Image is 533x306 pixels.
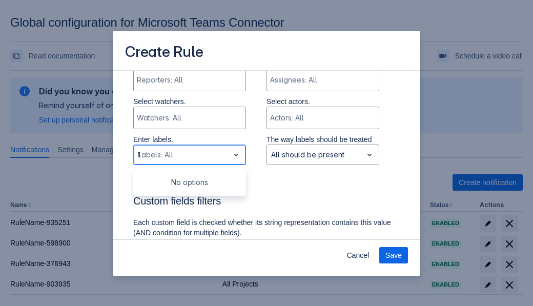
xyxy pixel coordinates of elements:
p: Select watchers. [133,96,246,107]
p: The way labels should be treated [266,134,379,145]
p: Each custom field is checked whether its string representation contains this value (AND condition... [133,217,400,238]
span: open [363,149,376,161]
button: Cancel [340,247,375,263]
span: No options [171,178,208,187]
span: open [230,149,242,161]
div: Scrollable content [113,70,420,240]
p: Enter labels. [133,134,246,145]
p: Select actors. [266,96,379,107]
span: Cancel [346,247,369,263]
span: Save [385,247,402,263]
h3: Custom fields filters [133,195,400,211]
button: Save [379,247,408,263]
h3: Create Rule [125,43,203,63]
